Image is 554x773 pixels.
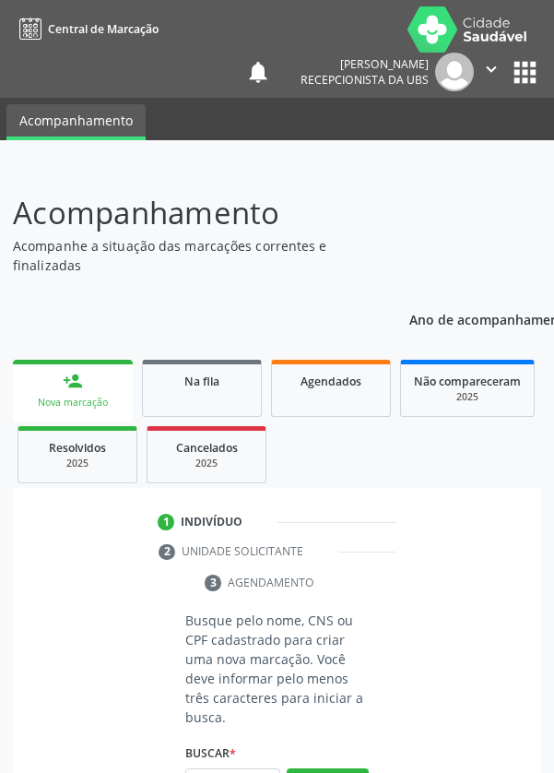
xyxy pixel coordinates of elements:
i:  [481,59,501,79]
p: Busque pelo nome, CNS ou CPF cadastrado para criar uma nova marcação. Você deve informar pelo men... [185,611,369,727]
p: Acompanhamento [13,190,383,236]
div: person_add [63,371,83,391]
p: Acompanhe a situação das marcações correntes e finalizadas [13,236,383,275]
span: Na fila [184,374,219,389]
div: Nova marcação [26,396,120,410]
span: Recepcionista da UBS [301,72,429,88]
span: Cancelados [176,440,238,456]
div: Indivíduo [181,514,242,530]
div: 2025 [31,457,124,470]
a: Acompanhamento [6,104,146,140]
img: img [435,53,474,91]
span: Não compareceram [414,374,521,389]
button:  [474,53,509,91]
button: notifications [245,59,271,85]
div: 2025 [160,457,253,470]
button: apps [509,56,541,89]
span: Central de Marcação [48,21,159,37]
span: Agendados [301,374,361,389]
a: Central de Marcação [13,14,159,44]
div: [PERSON_NAME] [301,56,429,72]
span: Resolvidos [49,440,106,456]
label: Buscar [185,740,236,768]
div: 1 [158,514,174,530]
div: 2025 [414,390,521,404]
